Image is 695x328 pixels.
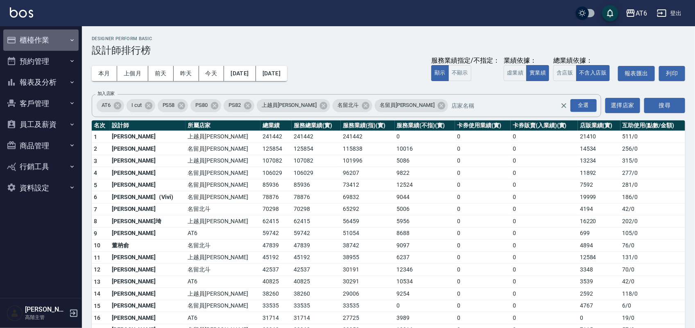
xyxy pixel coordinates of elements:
td: 42537 [292,264,341,276]
span: 14 [94,290,101,297]
td: 名留北斗 [186,203,260,215]
td: 0 [455,227,511,240]
td: 0 [455,131,511,143]
td: 上越員[PERSON_NAME] [186,131,260,143]
td: 0 [511,312,578,324]
th: 服務業績(不指)(實) [395,120,455,131]
td: 名留員[PERSON_NAME] [186,300,260,312]
td: 78876 [260,191,292,204]
td: 186 / 0 [620,191,685,204]
th: 所屬店家 [186,120,260,131]
td: [PERSON_NAME] [110,155,186,167]
td: 2592 [578,288,620,300]
button: 行銷工具 [3,156,79,177]
td: 8688 [395,227,455,240]
td: 上越員[PERSON_NAME] [186,215,260,228]
td: 42 / 0 [620,203,685,215]
img: Person [7,305,23,321]
td: [PERSON_NAME] [110,143,186,155]
td: 0 [455,179,511,191]
button: 報表及分析 [3,72,79,93]
td: [PERSON_NAME] [110,131,186,143]
td: 73412 [341,179,394,191]
button: Open [569,97,598,113]
td: 241442 [292,131,341,143]
button: 昨天 [174,66,199,81]
td: AT6 [186,227,260,240]
div: PS82 [224,99,254,112]
th: 店販業績(實) [578,120,620,131]
td: [PERSON_NAME] [110,276,186,288]
td: 40825 [260,276,292,288]
td: 31714 [260,312,292,324]
td: 125854 [292,143,341,155]
td: 70298 [292,203,341,215]
span: AT6 [97,101,115,109]
span: 10 [94,242,101,249]
td: 上越員[PERSON_NAME] [186,155,260,167]
td: 3539 [578,276,620,288]
td: 38260 [260,288,292,300]
div: AT6 [636,8,647,18]
td: 0 [395,300,455,312]
span: PS58 [158,101,180,109]
td: 42537 [260,264,292,276]
td: 51054 [341,227,394,240]
td: 118 / 0 [620,288,685,300]
td: 0 [578,312,620,324]
td: 315 / 0 [620,155,685,167]
td: 85936 [260,179,292,191]
td: 59742 [292,227,341,240]
td: 4767 [578,300,620,312]
h3: 設計師排行榜 [92,45,685,56]
td: [PERSON_NAME] [110,300,186,312]
button: 不顯示 [448,65,471,81]
h2: Designer Perform Basic [92,36,685,41]
td: 0 [455,240,511,252]
td: 45192 [292,251,341,264]
div: PS80 [190,99,221,112]
span: 名留北斗 [333,101,364,109]
td: 106029 [292,167,341,179]
button: Clear [558,100,570,111]
button: 不含入店販 [576,65,610,81]
td: 0 [511,131,578,143]
td: 131 / 0 [620,251,685,264]
td: 0 [455,191,511,204]
p: 高階主管 [25,314,67,321]
td: 7592 [578,179,620,191]
span: 8 [94,218,97,224]
button: [DATE] [256,66,287,81]
span: 5 [94,182,97,188]
td: 33535 [260,300,292,312]
span: 4 [94,170,97,176]
td: 107082 [260,155,292,167]
span: 7 [94,206,97,213]
td: 0 [455,288,511,300]
td: 名留員[PERSON_NAME] [186,179,260,191]
td: 76 / 0 [620,240,685,252]
td: 0 [455,215,511,228]
td: 4894 [578,240,620,252]
button: save [602,5,618,21]
td: 78876 [292,191,341,204]
button: 搜尋 [644,98,685,113]
td: 3989 [395,312,455,324]
input: 店家名稱 [449,98,574,113]
button: 前天 [148,66,174,81]
td: 0 [511,203,578,215]
td: 0 [511,191,578,204]
button: 顯示 [431,65,449,81]
td: 0 [511,251,578,264]
td: 9044 [395,191,455,204]
span: 1 [94,133,97,140]
td: 33535 [341,300,394,312]
td: 0 [511,227,578,240]
td: 30291 [341,276,394,288]
span: 上越員[PERSON_NAME] [257,101,321,109]
td: 上越員[PERSON_NAME] [186,251,260,264]
td: 0 [511,215,578,228]
td: 27725 [341,312,394,324]
td: 38742 [341,240,394,252]
button: 列印 [659,66,685,81]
